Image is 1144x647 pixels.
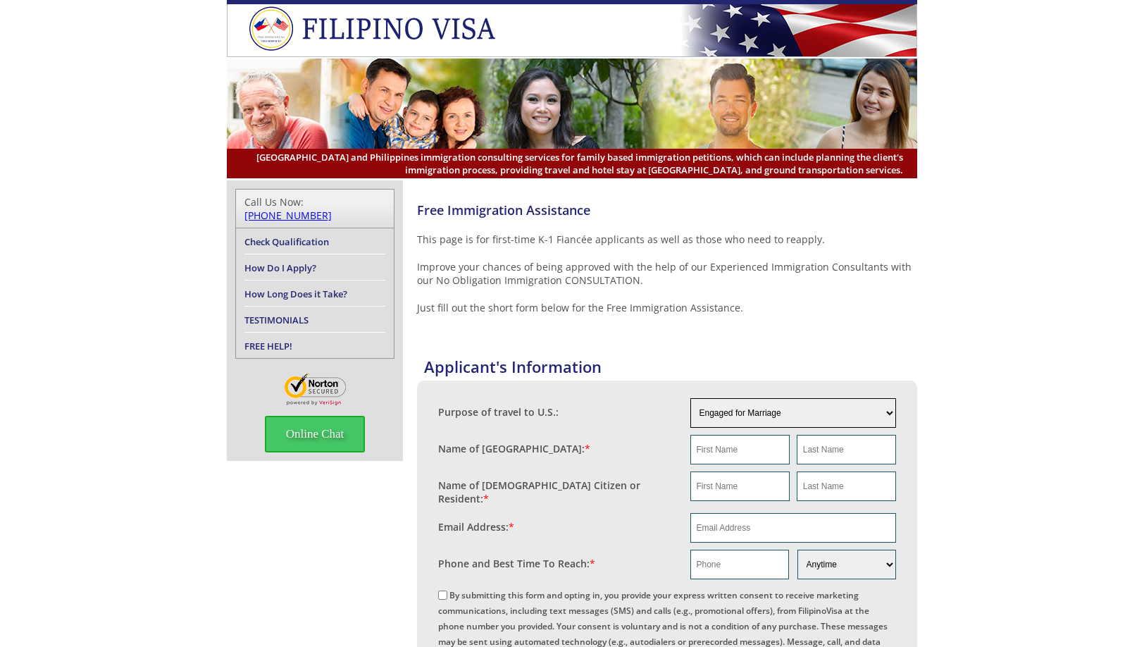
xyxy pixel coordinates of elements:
p: This page is for first-time K-1 Fiancée applicants as well as those who need to reapply. [417,233,917,246]
span: Online Chat [265,416,366,452]
select: Phone and Best Reach Time are required. [797,550,896,579]
a: How Do I Apply? [244,261,316,274]
input: Email Address [690,513,897,543]
label: Name of [DEMOGRAPHIC_DATA] Citizen or Resident: [438,479,676,505]
div: Call Us Now: [244,195,385,222]
input: First Name [690,435,790,464]
a: FREE HELP! [244,340,292,352]
h4: Applicant's Information [424,356,917,377]
input: Last Name [797,472,896,501]
a: [PHONE_NUMBER] [244,209,332,222]
a: How Long Does it Take? [244,288,347,300]
input: Last Name [797,435,896,464]
label: Name of [GEOGRAPHIC_DATA]: [438,442,590,455]
a: TESTIMONIALS [244,314,309,326]
label: Phone and Best Time To Reach: [438,557,595,570]
label: Email Address: [438,520,514,534]
input: By submitting this form and opting in, you provide your express written consent to receive market... [438,591,447,600]
h4: Free Immigration Assistance [417,202,917,218]
label: Purpose of travel to U.S.: [438,405,559,419]
a: Check Qualification [244,235,329,248]
input: Phone [690,550,789,579]
p: Just fill out the short form below for the Free Immigration Assistance. [417,301,917,314]
span: [GEOGRAPHIC_DATA] and Philippines immigration consulting services for family based immigration pe... [241,151,903,176]
p: Improve your chances of being approved with the help of our Experienced Immigration Consultants w... [417,260,917,287]
input: First Name [690,472,790,501]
